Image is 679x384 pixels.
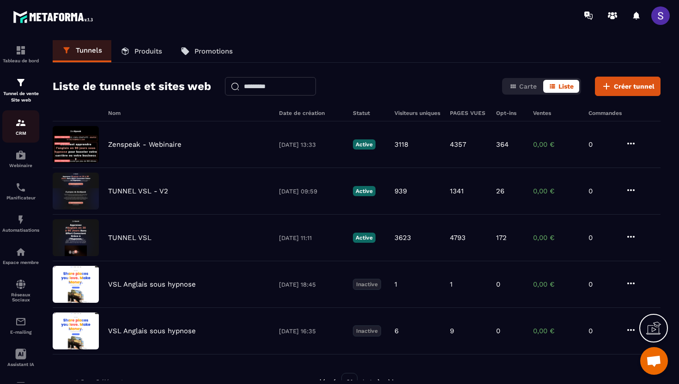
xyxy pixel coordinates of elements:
[588,187,616,195] p: 0
[108,327,196,335] p: VSL Anglais sous hypnose
[504,80,542,93] button: Carte
[614,82,655,91] span: Créer tunnel
[279,141,344,148] p: [DATE] 13:33
[2,207,39,240] a: automationsautomationsAutomatisations
[394,187,407,195] p: 939
[588,327,616,335] p: 0
[108,140,182,149] p: Zenspeak - Webinaire
[279,281,344,288] p: [DATE] 18:45
[496,280,500,288] p: 0
[496,140,509,149] p: 364
[76,46,102,54] p: Tunnels
[53,126,99,163] img: image
[588,110,622,116] h6: Commandes
[450,280,453,288] p: 1
[194,47,233,55] p: Promotions
[2,143,39,175] a: automationsautomationsWebinaire
[2,163,39,168] p: Webinaire
[394,327,399,335] p: 6
[496,234,507,242] p: 172
[496,327,500,335] p: 0
[394,110,441,116] h6: Visiteurs uniques
[588,140,616,149] p: 0
[353,279,381,290] p: Inactive
[53,40,111,62] a: Tunnels
[15,117,26,128] img: formation
[588,234,616,242] p: 0
[15,279,26,290] img: social-network
[2,330,39,335] p: E-mailing
[2,272,39,309] a: social-networksocial-networkRéseaux Sociaux
[279,188,344,195] p: [DATE] 09:59
[533,234,579,242] p: 0,00 €
[15,77,26,88] img: formation
[108,187,168,195] p: TUNNEL VSL - V2
[558,83,574,90] span: Liste
[53,219,99,256] img: image
[353,325,381,336] p: Inactive
[15,214,26,225] img: automations
[2,342,39,374] a: Assistant IA
[496,110,524,116] h6: Opt-ins
[595,77,661,96] button: Créer tunnel
[2,195,39,200] p: Planificateur
[2,131,39,136] p: CRM
[2,110,39,143] a: formationformationCRM
[2,90,39,103] p: Tunnel de vente Site web
[53,312,99,349] img: image
[134,47,162,55] p: Produits
[2,240,39,272] a: automationsautomationsEspace membre
[533,327,579,335] p: 0,00 €
[15,246,26,258] img: automations
[394,280,397,288] p: 1
[13,8,96,25] img: logo
[353,110,385,116] h6: Statut
[394,140,408,149] p: 3118
[108,280,196,288] p: VSL Anglais sous hypnose
[2,58,39,63] p: Tableau de bord
[171,40,242,62] a: Promotions
[2,228,39,233] p: Automatisations
[15,182,26,193] img: scheduler
[353,233,376,243] p: Active
[2,38,39,70] a: formationformationTableau de bord
[353,139,376,150] p: Active
[450,110,487,116] h6: PAGES VUES
[2,362,39,367] p: Assistant IA
[2,175,39,207] a: schedulerschedulerPlanificateur
[15,45,26,56] img: formation
[2,292,39,302] p: Réseaux Sociaux
[543,80,579,93] button: Liste
[353,186,376,196] p: Active
[108,110,270,116] h6: Nom
[519,83,537,90] span: Carte
[2,70,39,110] a: formationformationTunnel de vente Site web
[2,260,39,265] p: Espace membre
[533,280,579,288] p: 0,00 €
[394,234,411,242] p: 3623
[496,187,504,195] p: 26
[450,140,466,149] p: 4357
[53,77,211,96] h2: Liste de tunnels et sites web
[450,187,464,195] p: 1341
[588,280,616,288] p: 0
[111,40,171,62] a: Produits
[53,173,99,210] img: image
[279,110,344,116] h6: Date de création
[15,150,26,161] img: automations
[108,234,152,242] p: TUNNEL VSL
[450,327,454,335] p: 9
[640,347,668,375] div: Ouvrir le chat
[279,234,344,241] p: [DATE] 11:11
[53,266,99,303] img: image
[279,328,344,335] p: [DATE] 16:35
[533,110,579,116] h6: Ventes
[450,234,466,242] p: 4793
[15,316,26,327] img: email
[533,140,579,149] p: 0,00 €
[2,309,39,342] a: emailemailE-mailing
[533,187,579,195] p: 0,00 €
